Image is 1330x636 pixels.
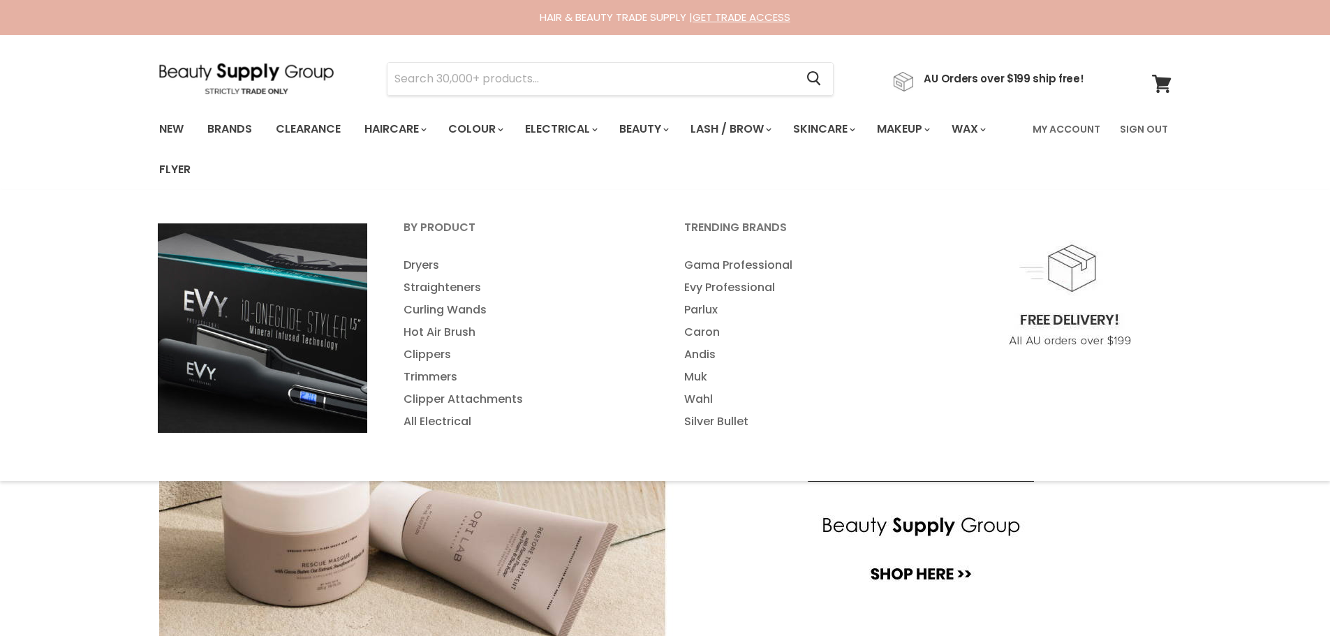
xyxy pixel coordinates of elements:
[387,63,796,95] input: Search
[142,10,1189,24] div: HAIR & BEAUTY TRADE SUPPLY |
[515,114,606,144] a: Electrical
[680,114,780,144] a: Lash / Brow
[149,109,1024,190] ul: Main menu
[438,114,512,144] a: Colour
[197,114,263,144] a: Brands
[693,10,790,24] a: GET TRADE ACCESS
[783,114,864,144] a: Skincare
[149,114,194,144] a: New
[149,155,201,184] a: Flyer
[354,114,435,144] a: Haircare
[387,62,834,96] form: Product
[796,63,833,95] button: Search
[265,114,351,144] a: Clearance
[866,114,938,144] a: Makeup
[941,114,994,144] a: Wax
[142,109,1189,190] nav: Main
[1111,114,1176,144] a: Sign Out
[1260,570,1316,622] iframe: Gorgias live chat messenger
[609,114,677,144] a: Beauty
[1024,114,1109,144] a: My Account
